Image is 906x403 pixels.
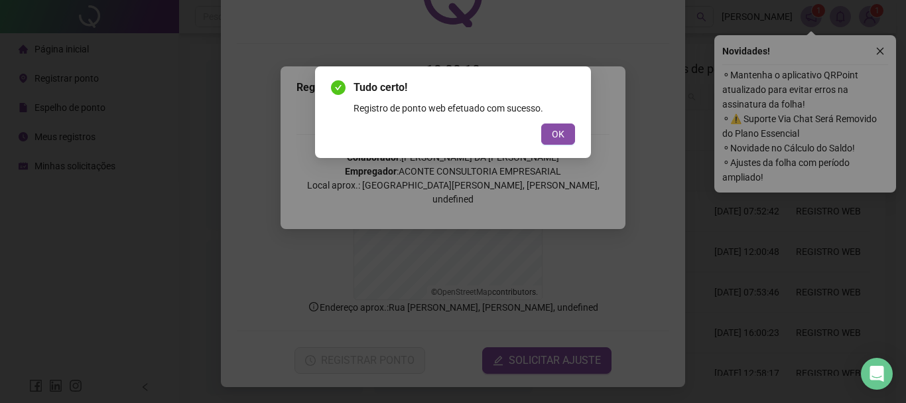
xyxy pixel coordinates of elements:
span: check-circle [331,80,346,95]
button: OK [541,123,575,145]
div: Open Intercom Messenger [861,358,893,390]
span: OK [552,127,564,141]
div: Registro de ponto web efetuado com sucesso. [354,101,575,116]
span: Tudo certo! [354,80,575,96]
